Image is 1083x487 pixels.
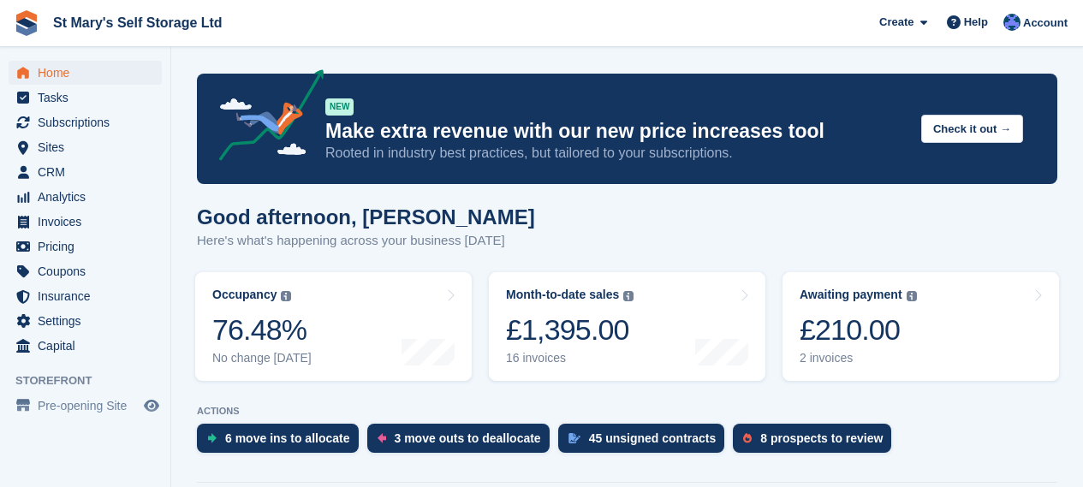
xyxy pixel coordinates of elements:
[733,424,900,461] a: 8 prospects to review
[212,351,312,365] div: No change [DATE]
[9,334,162,358] a: menu
[9,259,162,283] a: menu
[9,110,162,134] a: menu
[9,61,162,85] a: menu
[964,14,988,31] span: Help
[800,312,917,347] div: £210.00
[378,433,386,443] img: move_outs_to_deallocate_icon-f764333ba52eb49d3ac5e1228854f67142a1ed5810a6f6cc68b1a99e826820c5.svg
[325,144,907,163] p: Rooted in industry best practices, but tailored to your subscriptions.
[38,135,140,159] span: Sites
[367,424,558,461] a: 3 move outs to deallocate
[38,259,140,283] span: Coupons
[9,86,162,110] a: menu
[9,394,162,418] a: menu
[9,160,162,184] a: menu
[879,14,913,31] span: Create
[195,272,472,381] a: Occupancy 76.48% No change [DATE]
[9,210,162,234] a: menu
[782,272,1059,381] a: Awaiting payment £210.00 2 invoices
[325,98,354,116] div: NEW
[506,351,634,365] div: 16 invoices
[207,433,217,443] img: move_ins_to_allocate_icon-fdf77a2bb77ea45bf5b3d319d69a93e2d87916cf1d5bf7949dd705db3b84f3ca.svg
[38,61,140,85] span: Home
[141,395,162,416] a: Preview store
[9,309,162,333] a: menu
[212,288,277,302] div: Occupancy
[9,284,162,308] a: menu
[212,312,312,347] div: 76.48%
[38,334,140,358] span: Capital
[9,185,162,209] a: menu
[760,431,883,445] div: 8 prospects to review
[281,291,291,301] img: icon-info-grey-7440780725fd019a000dd9b08b2336e03edf1995a4989e88bcd33f0948082b44.svg
[921,115,1023,143] button: Check it out →
[558,424,734,461] a: 45 unsigned contracts
[38,160,140,184] span: CRM
[489,272,765,381] a: Month-to-date sales £1,395.00 16 invoices
[197,424,367,461] a: 6 move ins to allocate
[38,210,140,234] span: Invoices
[46,9,229,37] a: St Mary's Self Storage Ltd
[1023,15,1068,32] span: Account
[1003,14,1021,31] img: Matthew Keenan
[38,185,140,209] span: Analytics
[589,431,717,445] div: 45 unsigned contracts
[38,86,140,110] span: Tasks
[9,235,162,258] a: menu
[907,291,917,301] img: icon-info-grey-7440780725fd019a000dd9b08b2336e03edf1995a4989e88bcd33f0948082b44.svg
[800,351,917,365] div: 2 invoices
[800,288,902,302] div: Awaiting payment
[197,231,535,251] p: Here's what's happening across your business [DATE]
[506,312,634,347] div: £1,395.00
[15,372,170,389] span: Storefront
[325,119,907,144] p: Make extra revenue with our new price increases tool
[38,284,140,308] span: Insurance
[14,10,39,36] img: stora-icon-8386f47178a22dfd0bd8f6a31ec36ba5ce8667c1dd55bd0f319d3a0aa187defe.svg
[623,291,634,301] img: icon-info-grey-7440780725fd019a000dd9b08b2336e03edf1995a4989e88bcd33f0948082b44.svg
[38,235,140,258] span: Pricing
[197,406,1057,417] p: ACTIONS
[395,431,541,445] div: 3 move outs to deallocate
[38,394,140,418] span: Pre-opening Site
[506,288,619,302] div: Month-to-date sales
[9,135,162,159] a: menu
[568,433,580,443] img: contract_signature_icon-13c848040528278c33f63329250d36e43548de30e8caae1d1a13099fd9432cc5.svg
[197,205,535,229] h1: Good afternoon, [PERSON_NAME]
[205,69,324,167] img: price-adjustments-announcement-icon-8257ccfd72463d97f412b2fc003d46551f7dbcb40ab6d574587a9cd5c0d94...
[38,110,140,134] span: Subscriptions
[225,431,350,445] div: 6 move ins to allocate
[38,309,140,333] span: Settings
[743,433,752,443] img: prospect-51fa495bee0391a8d652442698ab0144808aea92771e9ea1ae160a38d050c398.svg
